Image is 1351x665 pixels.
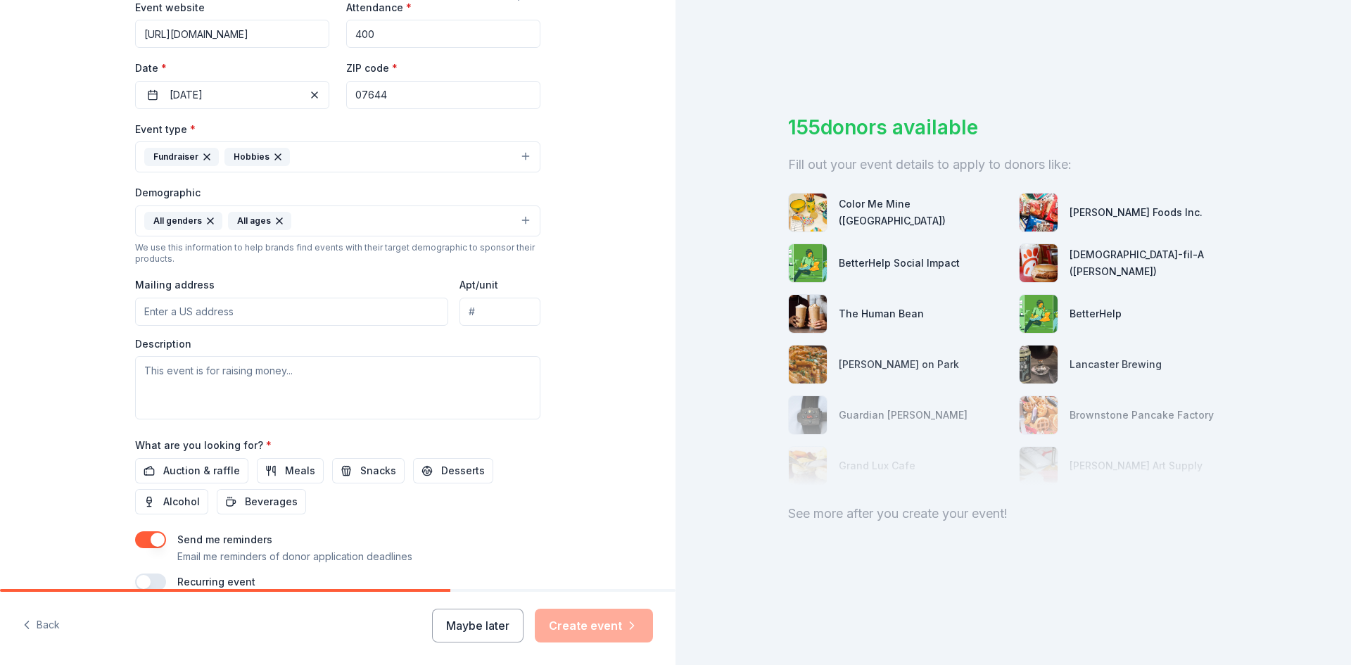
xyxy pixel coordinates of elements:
[257,458,324,483] button: Meals
[177,576,255,588] label: Recurring event
[135,458,248,483] button: Auction & raffle
[135,122,196,137] label: Event type
[135,438,272,452] label: What are you looking for?
[135,186,201,200] label: Demographic
[135,61,329,75] label: Date
[839,255,960,272] div: BetterHelp Social Impact
[163,493,200,510] span: Alcohol
[135,20,329,48] input: https://www...
[1020,295,1058,333] img: photo for BetterHelp
[135,1,205,15] label: Event website
[1020,194,1058,232] img: photo for Herr Foods Inc.
[135,141,540,172] button: FundraiserHobbies
[459,298,540,326] input: #
[413,458,493,483] button: Desserts
[839,305,924,322] div: The Human Bean
[245,493,298,510] span: Beverages
[135,298,448,326] input: Enter a US address
[135,242,540,265] div: We use this information to help brands find events with their target demographic to sponsor their...
[1020,244,1058,282] img: photo for Chick-fil-A (Ramsey)
[135,81,329,109] button: [DATE]
[217,489,306,514] button: Beverages
[228,212,291,230] div: All ages
[1070,305,1122,322] div: BetterHelp
[839,196,1008,229] div: Color Me Mine ([GEOGRAPHIC_DATA])
[135,205,540,236] button: All gendersAll ages
[285,462,315,479] span: Meals
[1070,204,1203,221] div: [PERSON_NAME] Foods Inc.
[135,489,208,514] button: Alcohol
[459,278,498,292] label: Apt/unit
[788,502,1238,525] div: See more after you create your event!
[332,458,405,483] button: Snacks
[789,194,827,232] img: photo for Color Me Mine (Ridgewood)
[144,148,219,166] div: Fundraiser
[346,61,398,75] label: ZIP code
[789,295,827,333] img: photo for The Human Bean
[432,609,524,642] button: Maybe later
[788,153,1238,176] div: Fill out your event details to apply to donors like:
[360,462,396,479] span: Snacks
[346,1,412,15] label: Attendance
[135,337,191,351] label: Description
[788,113,1238,142] div: 155 donors available
[441,462,485,479] span: Desserts
[346,20,540,48] input: 20
[163,462,240,479] span: Auction & raffle
[144,212,222,230] div: All genders
[1070,246,1238,280] div: [DEMOGRAPHIC_DATA]-fil-A ([PERSON_NAME])
[177,548,412,565] p: Email me reminders of donor application deadlines
[789,244,827,282] img: photo for BetterHelp Social Impact
[177,533,272,545] label: Send me reminders
[346,81,540,109] input: 12345 (U.S. only)
[23,611,60,640] button: Back
[135,278,215,292] label: Mailing address
[224,148,290,166] div: Hobbies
